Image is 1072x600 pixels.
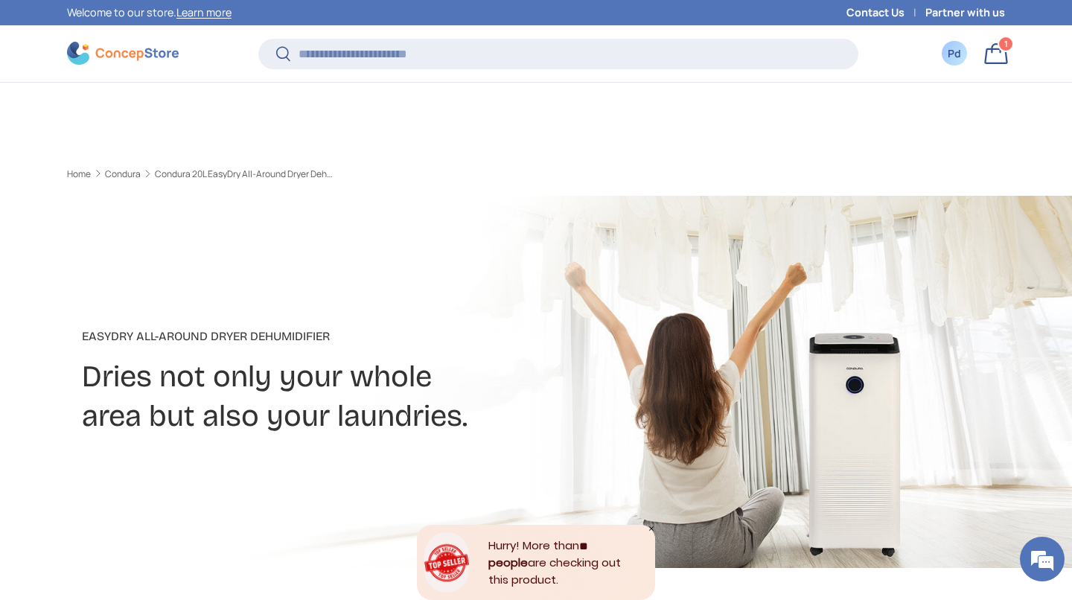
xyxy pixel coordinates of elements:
[67,170,91,179] a: Home
[925,4,1005,21] a: Partner with us
[176,5,232,19] a: Learn more
[648,525,655,532] div: Close
[846,4,925,21] a: Contact Us
[67,4,232,21] p: Welcome to our store.
[155,170,334,179] a: Condura 20L EasyDry All-Around Dryer Dehumidifier
[938,37,971,70] a: Pd
[1004,38,1008,49] span: 1
[105,170,141,179] a: Condura
[67,167,564,181] nav: Breadcrumbs
[946,45,963,61] div: Pd
[82,328,654,345] p: EasyDry All-Around Dryer Dehumidifier
[67,42,179,65] img: ConcepStore
[82,357,654,435] h2: Dries not only your whole area but also your laundries.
